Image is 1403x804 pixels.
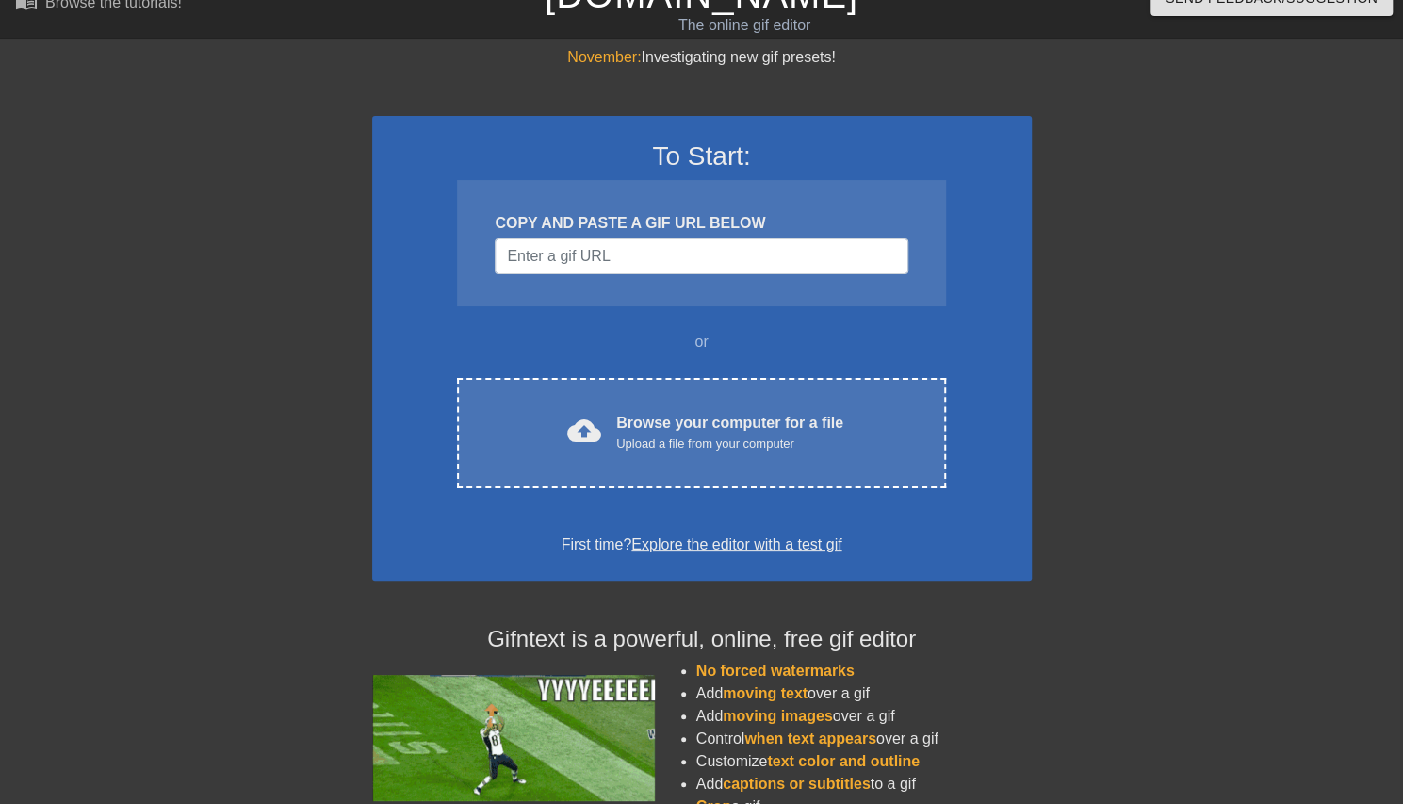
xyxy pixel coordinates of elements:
a: Explore the editor with a test gif [631,536,841,552]
div: Upload a file from your computer [616,435,843,453]
div: Investigating new gif presets! [372,46,1032,69]
span: No forced watermarks [696,663,855,679]
div: First time? [397,533,1007,556]
h3: To Start: [397,140,1007,172]
li: Add over a gif [696,705,1032,728]
span: moving images [723,708,832,724]
li: Add to a gif [696,773,1032,796]
div: COPY AND PASTE A GIF URL BELOW [495,212,907,235]
span: moving text [723,685,808,701]
span: when text appears [744,730,876,747]
li: Customize [696,750,1032,773]
h4: Gifntext is a powerful, online, free gif editor [372,626,1032,653]
span: November: [567,49,641,65]
img: football_small.gif [372,675,655,801]
span: captions or subtitles [723,776,870,792]
div: or [421,331,983,353]
span: cloud_upload [567,414,601,448]
li: Control over a gif [696,728,1032,750]
span: text color and outline [767,753,920,769]
input: Username [495,238,907,274]
li: Add over a gif [696,682,1032,705]
div: The online gif editor [477,14,1011,37]
div: Browse your computer for a file [616,412,843,453]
